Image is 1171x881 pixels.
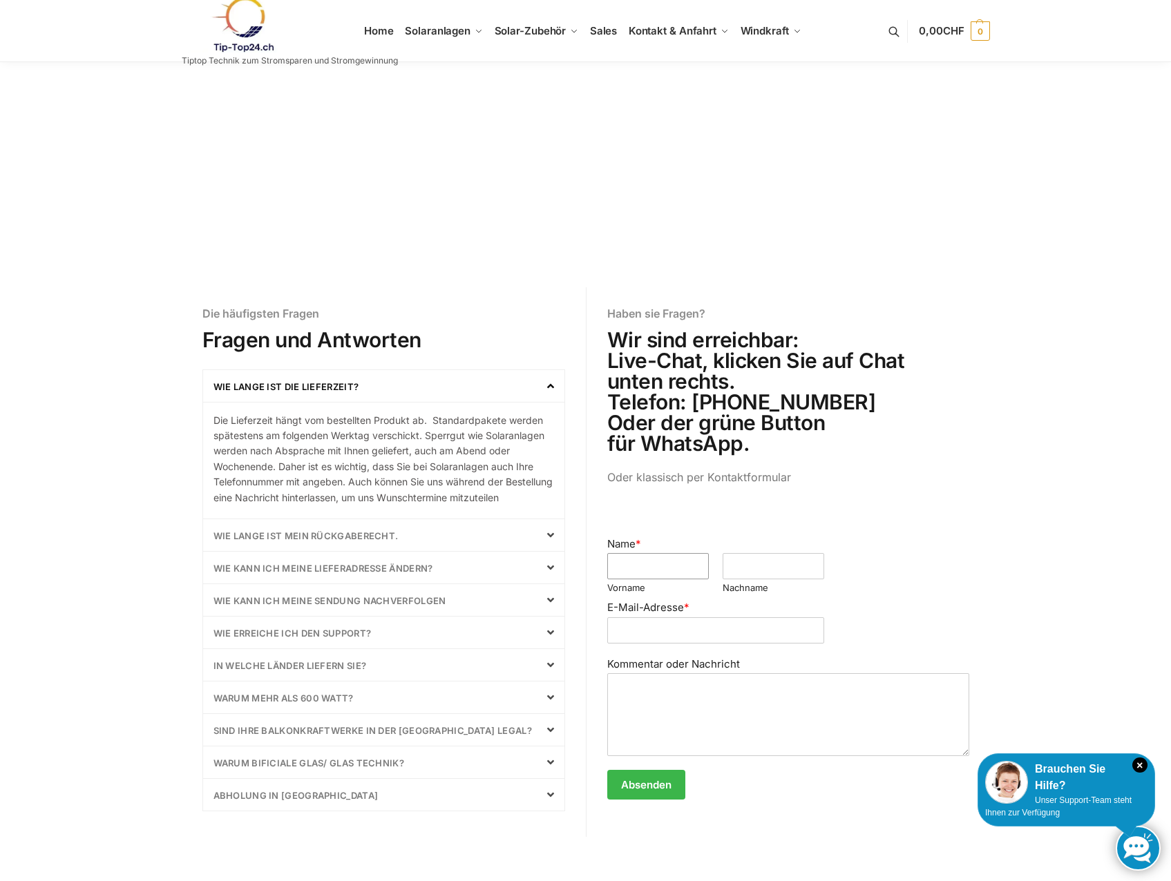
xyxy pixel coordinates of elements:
h6: Die häufigsten Fragen [202,308,565,319]
a: Warum mehr als 600 Watt? [213,693,354,704]
label: Name [607,537,969,551]
div: Warum bificiale Glas/ Glas Technik? [203,746,564,778]
div: Abholung in [GEOGRAPHIC_DATA] [203,779,564,811]
span: Unser Support-Team steht Ihnen zur Verfügung [985,795,1132,817]
a: Wie erreiche ich den Support? [213,628,372,639]
button: Absenden [607,770,685,800]
img: Customer service [985,761,1028,804]
h2: Wir sind erreichbar: Live-Chat, klicken Sie auf Chat unten rechts. Telefon: [PHONE_NUMBER] Oder d... [607,329,969,454]
div: wie kann ich meine Lieferadresse ändern? [203,552,564,583]
span: Windkraft [741,24,789,37]
p: Oder klassisch per Kontaktformular [607,469,969,487]
a: Wie kann ich meine Sendung nachverfolgen [213,595,446,606]
a: sind Ihre Balkonkraftwerke in der [GEOGRAPHIC_DATA] Legal? [213,725,532,736]
span: Solar-Zubehör [495,24,567,37]
span: CHF [943,24,964,37]
h6: Haben sie Fragen? [607,308,969,319]
div: Wie lange ist mein Rückgaberecht. [203,519,564,551]
a: In welche Länder liefern Sie? [213,660,367,671]
label: Kommentar oder Nachricht [607,657,969,671]
h2: Fragen und Antworten [202,329,565,350]
a: Abholung in [GEOGRAPHIC_DATA] [213,790,379,801]
p: Tiptop Technik zum Stromsparen und Stromgewinnung [182,57,398,65]
label: Nachname [723,582,824,594]
span: 0 [971,21,990,41]
div: sind Ihre Balkonkraftwerke in der [GEOGRAPHIC_DATA] Legal? [203,714,564,746]
span: Kontakt & Anfahrt [629,24,716,37]
label: Vorname [607,582,709,594]
span: Solaranlagen [405,24,470,37]
div: Brauchen Sie Hilfe? [985,761,1148,794]
div: Wie erreiche ich den Support? [203,617,564,648]
div: Wie lange ist die Lieferzeit? [203,370,564,402]
div: Wie kann ich meine Sendung nachverfolgen [203,584,564,616]
a: wie kann ich meine Lieferadresse ändern? [213,563,433,574]
a: Wie lange ist die Lieferzeit? [213,381,359,392]
i: Schließen [1132,757,1148,773]
span: Sales [590,24,618,37]
div: Warum mehr als 600 Watt? [203,681,564,713]
a: 0,00CHF 0 [919,10,989,52]
a: Warum bificiale Glas/ Glas Technik? [213,757,405,768]
p: Die Lieferzeit hängt vom bestellten Produkt ab. Standardpakete werden spätestens am folgenden Wer... [213,413,554,505]
label: E-Mail-Adresse [607,601,969,614]
a: Wie lange ist mein Rückgaberecht. [213,530,399,541]
div: Wie lange ist die Lieferzeit? [203,402,564,505]
span: 0,00 [919,24,964,37]
div: In welche Länder liefern Sie? [203,649,564,681]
